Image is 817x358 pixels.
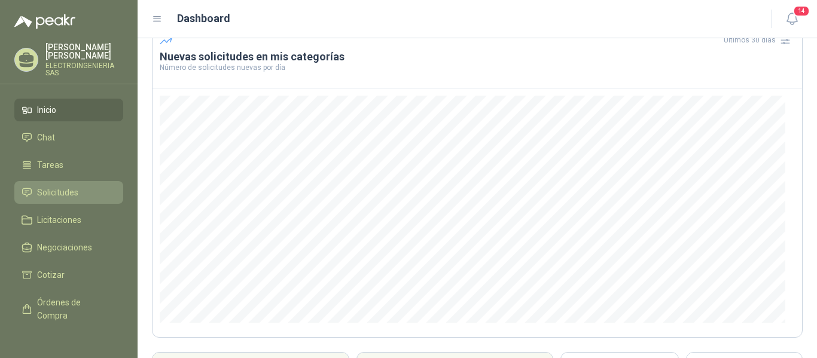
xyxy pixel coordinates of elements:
[160,64,795,71] p: Número de solicitudes nuevas por día
[37,296,112,322] span: Órdenes de Compra
[781,8,803,30] button: 14
[14,291,123,327] a: Órdenes de Compra
[37,186,78,199] span: Solicitudes
[37,213,81,227] span: Licitaciones
[14,126,123,149] a: Chat
[14,154,123,176] a: Tareas
[177,10,230,27] h1: Dashboard
[45,43,123,60] p: [PERSON_NAME] [PERSON_NAME]
[724,30,795,50] div: Últimos 30 días
[793,5,810,17] span: 14
[14,209,123,231] a: Licitaciones
[37,158,63,172] span: Tareas
[14,264,123,286] a: Cotizar
[37,241,92,254] span: Negociaciones
[37,268,65,281] span: Cotizar
[14,236,123,259] a: Negociaciones
[14,99,123,121] a: Inicio
[37,131,55,144] span: Chat
[160,50,795,64] h3: Nuevas solicitudes en mis categorías
[45,62,123,77] p: ELECTROINGENIERIA SAS
[14,14,75,29] img: Logo peakr
[37,103,56,117] span: Inicio
[14,181,123,204] a: Solicitudes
